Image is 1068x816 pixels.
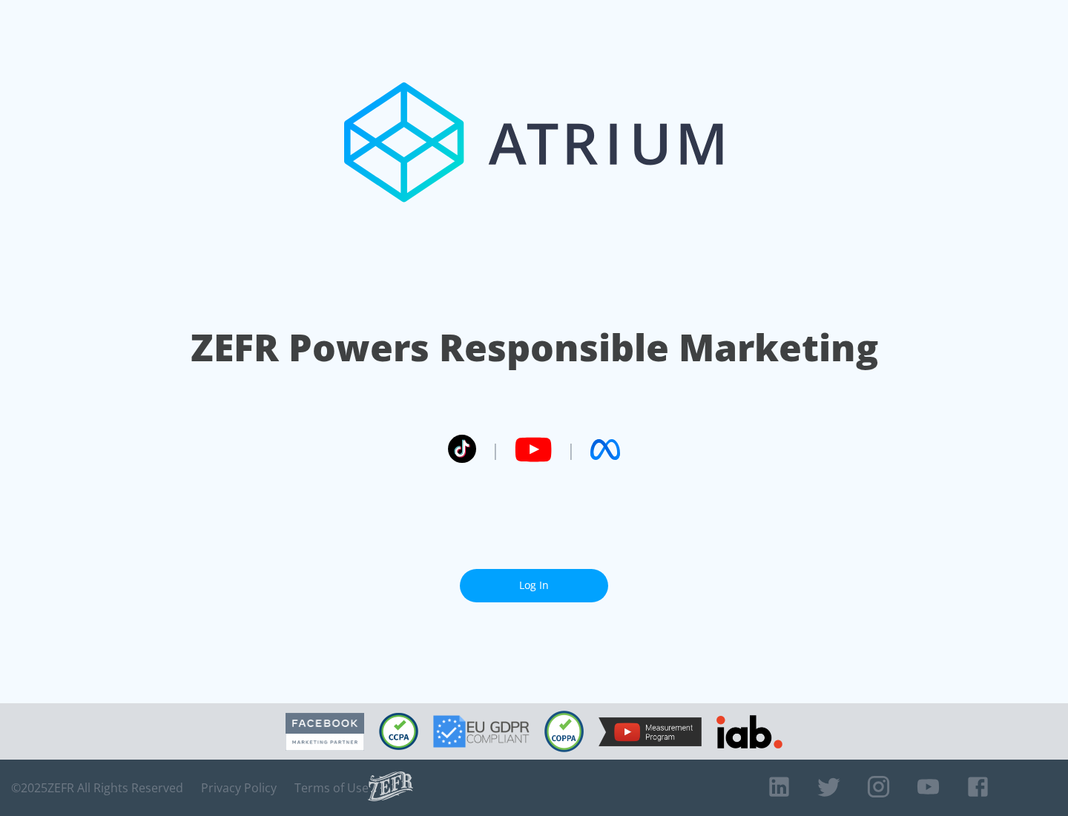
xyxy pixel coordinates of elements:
img: CCPA Compliant [379,713,418,750]
img: YouTube Measurement Program [599,717,702,746]
h1: ZEFR Powers Responsible Marketing [191,322,878,373]
a: Log In [460,569,608,602]
img: Facebook Marketing Partner [286,713,364,751]
img: COPPA Compliant [544,711,584,752]
span: | [567,438,576,461]
img: GDPR Compliant [433,715,530,748]
a: Privacy Policy [201,780,277,795]
span: © 2025 ZEFR All Rights Reserved [11,780,183,795]
img: IAB [716,715,782,748]
a: Terms of Use [294,780,369,795]
span: | [491,438,500,461]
